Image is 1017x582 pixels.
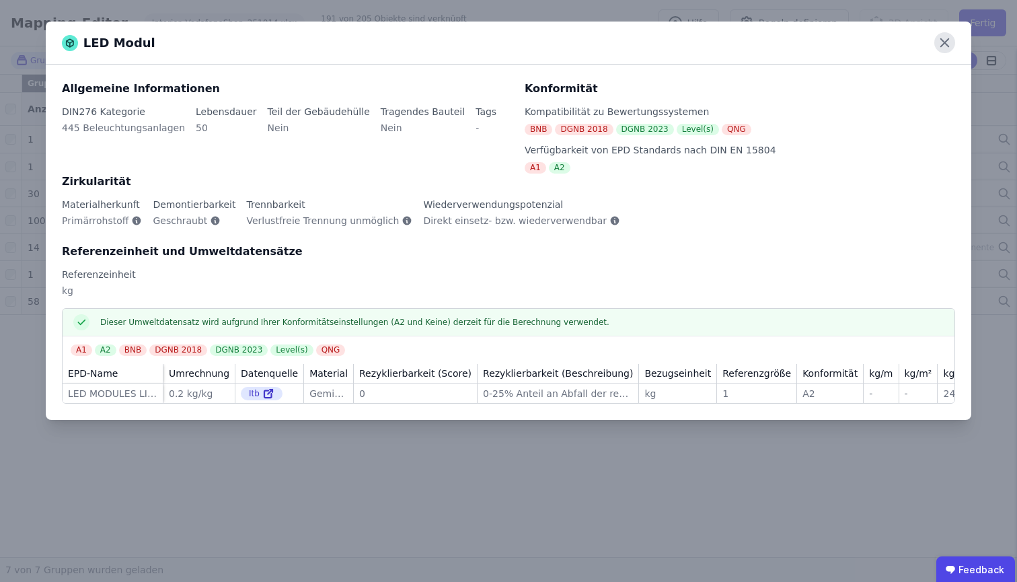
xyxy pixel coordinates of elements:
[100,317,609,328] span: Dieser Umweltdatensatz wird aufgrund Ihrer Konformitätseinstellungen (A2 und Keine) derzeit für d...
[153,214,207,227] span: Geschraubt
[644,367,711,380] div: Bezugseinheit
[210,344,268,356] div: DGNB 2023
[802,367,858,380] div: Konformität
[722,387,791,400] div: 1
[359,387,472,400] div: 0
[62,198,142,211] div: Materialherkunft
[95,344,116,356] div: A2
[169,367,229,380] div: Umrechnung
[241,387,282,400] div: Itb
[525,124,552,135] div: BNB
[483,387,633,400] div: 0-25% Anteil an Abfall der recycled wird
[62,174,955,190] div: Zirkularität
[309,387,348,400] div: Gemischt - Elektronik
[525,105,955,118] div: Kompatibilität zu Bewertungssystemen
[644,387,711,400] div: kg
[722,124,751,135] div: QNG
[381,105,465,118] div: Tragendes Bauteil
[196,105,257,118] div: Lebensdauer
[309,367,348,380] div: Material
[869,367,893,380] div: kg/m
[722,367,791,380] div: Referenzgröße
[359,367,472,380] div: Rezyklierbarkeit (Score)
[943,367,971,380] div: kg/m³
[423,198,620,211] div: Wiederverwendungspotenzial
[423,214,607,227] span: Direkt einsetz- bzw. wiederverwendbar
[62,244,955,260] div: Referenzeinheit und Umweltdatensätze
[68,367,118,380] div: EPD-Name
[869,387,893,400] div: -
[525,143,955,157] div: Verfügbarkeit von EPD Standards nach DIN EN 15804
[62,105,185,118] div: DIN276 Kategorie
[62,268,955,281] div: Referenzeinheit
[802,387,858,400] div: A2
[525,81,955,97] div: Konformität
[247,214,400,227] span: Verlustfreie Trennung unmöglich
[62,121,185,145] div: 445 Beleuchtungsanlagen
[71,344,92,356] div: A1
[62,81,509,97] div: Allgemeine Informationen
[62,284,955,308] div: kg
[943,387,971,400] div: 2460
[677,124,719,135] div: Level(s)
[555,124,613,135] div: DGNB 2018
[525,162,546,174] div: A1
[247,198,413,211] div: Trennbarkeit
[119,344,147,356] div: BNB
[241,367,298,380] div: Datenquelle
[62,214,128,227] span: Primärrohstoff
[476,121,496,145] div: -
[905,367,932,380] div: kg/m²
[196,121,257,145] div: 50
[616,124,674,135] div: DGNB 2023
[549,162,570,174] div: A2
[270,344,313,356] div: Level(s)
[83,34,155,52] span: LED Modul
[483,367,633,380] div: Rezyklierbarkeit (Beschreibung)
[268,105,370,118] div: Teil der Gebäudehülle
[169,387,229,400] div: 0.2 kg/kg
[476,105,496,118] div: Tags
[268,121,370,145] div: Nein
[153,198,235,211] div: Demontierbarkeit
[68,387,157,400] div: LED MODULES LINEAR, RECTANGULAR, ROUND AND OTHER SHAPES ON FLAT PRINTED CIRCUITS MADE OF PLASTIC AND
[381,121,465,145] div: Nein
[149,344,207,356] div: DGNB 2018
[316,344,346,356] div: QNG
[905,387,932,400] div: -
